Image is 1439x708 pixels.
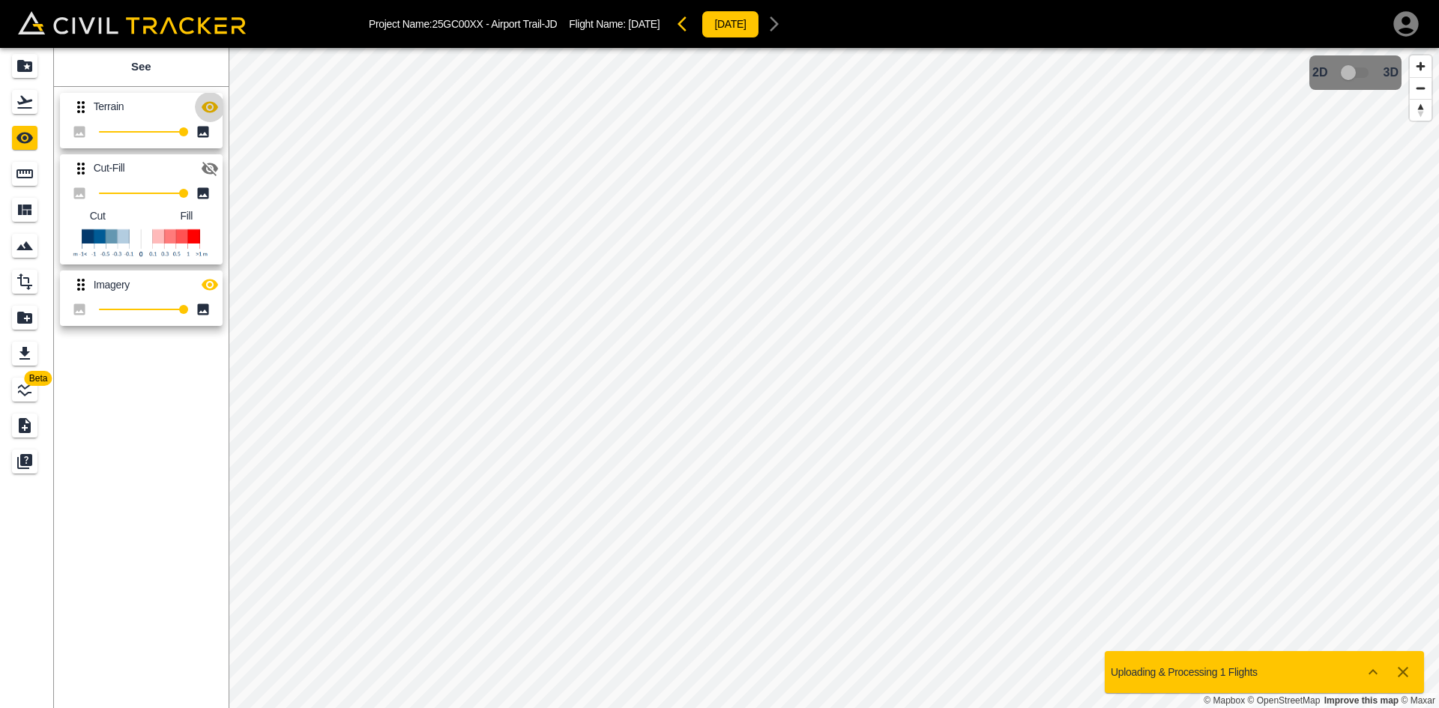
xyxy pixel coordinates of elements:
span: 3D [1384,66,1399,79]
span: [DATE] [628,18,660,30]
a: OpenStreetMap [1248,695,1321,706]
span: 3D model not uploaded yet [1334,58,1378,87]
a: Mapbox [1204,695,1245,706]
button: Reset bearing to north [1410,99,1432,121]
button: [DATE] [702,10,758,38]
p: Flight Name: [569,18,660,30]
p: Project Name: 25GC00XX - Airport Trail-JD [369,18,557,30]
button: Zoom out [1410,77,1432,99]
canvas: Map [229,48,1439,708]
a: Maxar [1401,695,1435,706]
span: 2D [1312,66,1327,79]
a: Map feedback [1324,695,1399,706]
button: Show more [1358,657,1388,687]
p: Uploading & Processing 1 Flights [1111,666,1258,678]
button: Zoom in [1410,55,1432,77]
img: Civil Tracker [18,11,246,34]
